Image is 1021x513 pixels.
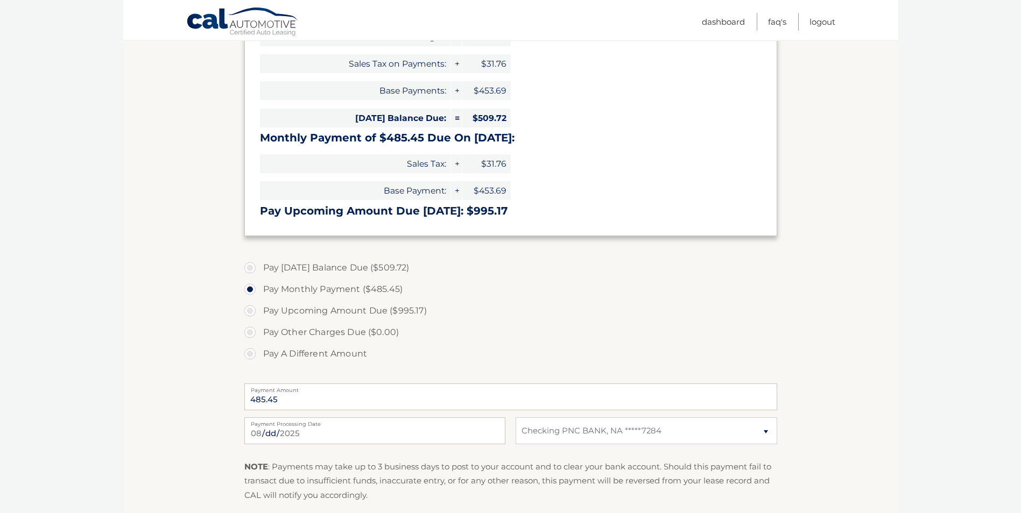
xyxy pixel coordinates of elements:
[451,54,462,73] span: +
[244,383,777,410] input: Payment Amount
[244,460,777,502] p: : Payments may take up to 3 business days to post to your account and to clear your bank account....
[186,7,299,38] a: Cal Automotive
[244,279,777,300] label: Pay Monthly Payment ($485.45)
[462,154,511,173] span: $31.76
[768,13,786,31] a: FAQ's
[244,343,777,365] label: Pay A Different Amount
[451,109,462,127] span: =
[462,109,511,127] span: $509.72
[702,13,745,31] a: Dashboard
[462,81,511,100] span: $453.69
[451,154,462,173] span: +
[809,13,835,31] a: Logout
[462,181,511,200] span: $453.69
[244,257,777,279] label: Pay [DATE] Balance Due ($509.72)
[260,181,450,200] span: Base Payment:
[451,81,462,100] span: +
[244,417,505,426] label: Payment Processing Date
[244,383,777,392] label: Payment Amount
[244,322,777,343] label: Pay Other Charges Due ($0.00)
[462,54,511,73] span: $31.76
[244,300,777,322] label: Pay Upcoming Amount Due ($995.17)
[244,461,268,472] strong: NOTE
[260,154,450,173] span: Sales Tax:
[244,417,505,444] input: Payment Date
[260,204,762,218] h3: Pay Upcoming Amount Due [DATE]: $995.17
[260,81,450,100] span: Base Payments:
[451,181,462,200] span: +
[260,109,450,127] span: [DATE] Balance Due:
[260,54,450,73] span: Sales Tax on Payments:
[260,131,762,145] h3: Monthly Payment of $485.45 Due On [DATE]:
